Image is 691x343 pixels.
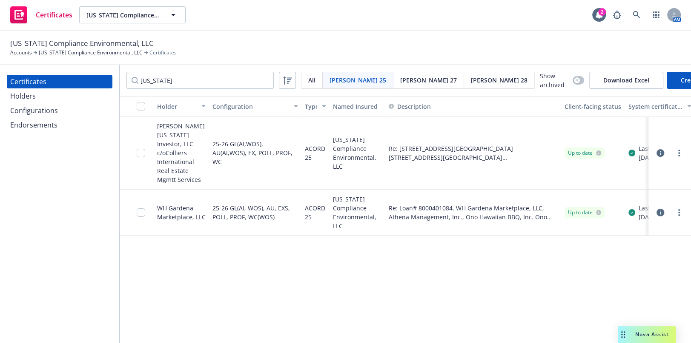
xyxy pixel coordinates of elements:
[389,102,431,111] button: Description
[628,6,645,23] a: Search
[305,122,326,184] div: ACORD25
[126,72,274,89] input: Filter by keyword
[137,102,145,111] input: Select all
[608,6,625,23] a: Report a Bug
[137,149,145,157] input: Toggle Row Selected
[157,122,206,184] div: [PERSON_NAME] [US_STATE] Investor, LLC c/oColliers International Real Estate Mgmtt Services
[10,38,154,49] span: [US_STATE] Compliance Environmental, LLC
[308,76,315,85] span: All
[7,3,76,27] a: Certificates
[86,11,160,20] span: [US_STATE] Compliance Environmental, LLC
[618,326,676,343] button: Nova Assist
[79,6,186,23] button: [US_STATE] Compliance Environmental, LLC
[561,96,625,116] button: Client-facing status
[39,49,143,57] a: [US_STATE] Compliance Environmental, LLC
[301,96,330,116] button: Type
[598,8,606,16] div: 2
[157,204,206,221] div: WH Gardena Marketplace, LLC
[639,213,690,221] div: [DATE] 6:11 PM
[540,71,569,89] span: Show archived
[149,49,177,57] span: Certificates
[10,104,58,117] div: Configurations
[471,76,528,85] span: [PERSON_NAME] 28
[400,76,457,85] span: [PERSON_NAME] 27
[212,122,298,184] div: 25-26 GL(AI,WOS), AU(AI,WOS), EX, POLL, PROF, WC
[330,96,385,116] button: Named Insured
[639,204,690,213] div: Last generated on
[333,102,382,111] div: Named Insured
[330,116,385,190] div: [US_STATE] Compliance Environmental, LLC
[209,96,301,116] button: Configuration
[639,153,690,162] div: [DATE] 6:10 PM
[568,149,601,157] div: Up to date
[628,102,682,111] div: System certificate last generated
[568,209,601,216] div: Up to date
[212,102,289,111] div: Configuration
[648,6,665,23] a: Switch app
[137,208,145,217] input: Toggle Row Selected
[635,331,669,338] span: Nova Assist
[154,96,209,116] button: Holder
[10,118,57,132] div: Endorsements
[589,72,663,89] button: Download Excel
[212,195,298,230] div: 25-26 GL(AI, WOS), AU, EXS, POLL, PROF, WC(WOS)
[10,75,46,88] div: Certificates
[618,326,628,343] div: Drag to move
[565,102,622,111] div: Client-facing status
[7,104,112,117] a: Configurations
[389,204,558,221] button: Re: Loan# 8000401084. WH Gardena Marketplace, LLC, Athena Management, Inc., Ono Hawaiian BBQ, Inc...
[639,144,690,153] div: Last generated on
[389,144,558,162] button: Re: [STREET_ADDRESS][GEOGRAPHIC_DATA][STREET_ADDRESS][GEOGRAPHIC_DATA][GEOGRAPHIC_DATA]. [PERSON_...
[36,11,72,18] span: Certificates
[330,190,385,236] div: [US_STATE] Compliance Environmental, LLC
[674,148,684,158] a: more
[330,76,386,85] span: [PERSON_NAME] 25
[305,195,326,230] div: ACORD25
[157,102,196,111] div: Holder
[305,102,317,111] div: Type
[7,75,112,88] a: Certificates
[10,89,36,103] div: Holders
[7,118,112,132] a: Endorsements
[674,207,684,218] a: more
[10,49,32,57] a: Accounts
[7,89,112,103] a: Holders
